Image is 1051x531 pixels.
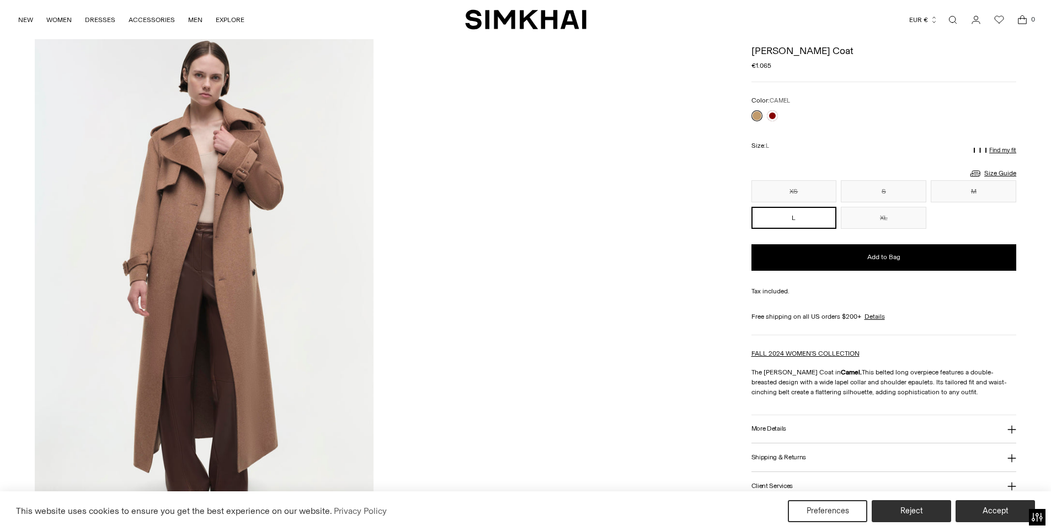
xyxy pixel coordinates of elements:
[751,415,1017,443] button: More Details
[988,9,1010,31] a: Wishlist
[465,9,586,30] a: SIMKHAI
[867,253,900,262] span: Add to Bag
[770,97,790,104] span: CAMEL
[751,180,837,202] button: XS
[865,312,885,321] a: Details
[751,244,1017,271] button: Add to Bag
[1028,14,1038,24] span: 0
[841,180,926,202] button: S
[751,61,771,71] span: €1.065
[751,472,1017,500] button: Client Services
[751,46,1017,56] h1: [PERSON_NAME] Coat
[965,9,987,31] a: Go to the account page
[969,167,1016,180] a: Size Guide
[216,8,244,32] a: EXPLORE
[751,141,769,151] label: Size:
[751,367,1017,397] p: The [PERSON_NAME] Coat in This belted long overpiece features a double-breasted design with a wid...
[751,482,793,490] h3: Client Services
[942,9,964,31] a: Open search modal
[85,8,115,32] a: DRESSES
[188,8,202,32] a: MEN
[46,8,72,32] a: WOMEN
[841,368,862,376] strong: Camel.
[956,500,1035,522] button: Accept
[751,425,786,432] h3: More Details
[16,506,332,516] span: This website uses cookies to ensure you get the best experience on our website.
[332,503,388,519] a: Privacy Policy (opens in a new tab)
[751,312,1017,321] div: Free shipping on all US orders $200+
[1011,9,1033,31] a: Open cart modal
[931,180,1016,202] button: M
[751,350,860,357] a: FALL 2024 WOMEN'S COLLECTION
[766,142,769,149] span: L
[751,454,807,461] h3: Shipping & Returns
[129,8,175,32] a: ACCESSORIES
[841,207,926,229] button: XL
[872,500,951,522] button: Reject
[751,95,790,106] label: Color:
[788,500,867,522] button: Preferences
[18,8,33,32] a: NEW
[751,207,837,229] button: L
[909,8,938,32] button: EUR €
[751,286,1017,296] div: Tax included.
[751,443,1017,471] button: Shipping & Returns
